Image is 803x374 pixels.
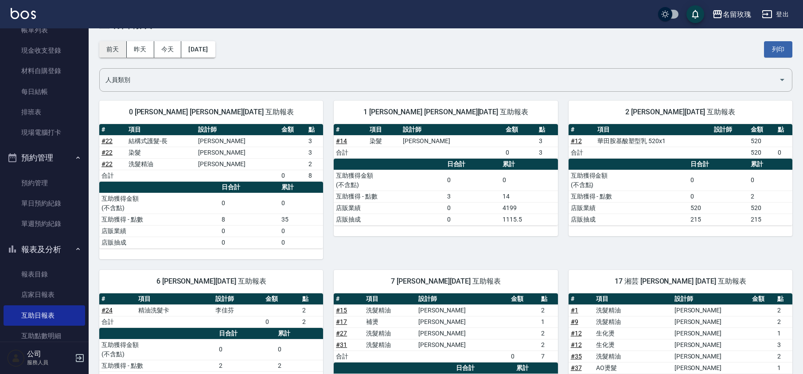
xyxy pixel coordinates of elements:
[775,351,792,362] td: 2
[136,304,213,316] td: 精油洗髮卡
[594,293,672,305] th: 項目
[126,147,196,158] td: 染髮
[300,316,323,327] td: 2
[4,305,85,326] a: 互助日報表
[416,293,509,305] th: 設計師
[336,137,347,144] a: #14
[688,170,748,191] td: 0
[334,351,364,362] td: 合計
[686,5,704,23] button: save
[110,108,312,117] span: 0 [PERSON_NAME] [PERSON_NAME][DATE] 互助報表
[748,124,776,136] th: 金額
[579,277,782,286] span: 17 湘芸 [PERSON_NAME] [DATE] 互助報表
[748,135,776,147] td: 520
[4,146,85,169] button: 預約管理
[775,73,789,87] button: Open
[764,41,792,58] button: 列印
[279,182,323,193] th: 累計
[595,124,711,136] th: 項目
[672,362,750,374] td: [PERSON_NAME]
[672,327,750,339] td: [PERSON_NAME]
[300,293,323,305] th: 點
[688,214,748,225] td: 215
[217,328,276,339] th: 日合計
[334,191,444,202] td: 互助獲得 - 點數
[27,358,72,366] p: 服務人員
[594,339,672,351] td: 生化燙
[416,339,509,351] td: [PERSON_NAME]
[364,316,416,327] td: 補燙
[101,149,113,156] a: #22
[445,191,500,202] td: 3
[344,277,547,286] span: 7 [PERSON_NAME][DATE] 互助報表
[99,339,217,360] td: 互助獲得金額 (不含點)
[4,193,85,214] a: 單日預約紀錄
[367,135,401,147] td: 染髮
[672,316,750,327] td: [PERSON_NAME]
[99,214,219,225] td: 互助獲得 - 點數
[594,362,672,374] td: AO燙髮
[99,41,127,58] button: 前天
[99,193,219,214] td: 互助獲得金額 (不含點)
[219,225,280,237] td: 0
[336,318,347,325] a: #17
[101,160,113,168] a: #22
[213,293,263,305] th: 設計師
[569,191,689,202] td: 互助獲得 - 點數
[579,108,782,117] span: 2 [PERSON_NAME][DATE] 互助報表
[401,124,503,136] th: 設計師
[126,135,196,147] td: 結構式護髮-長
[101,307,113,314] a: #24
[213,304,263,316] td: 李佳芬
[99,170,126,181] td: 合計
[594,316,672,327] td: 洗髮精油
[775,293,792,305] th: 點
[334,293,557,362] table: a dense table
[688,202,748,214] td: 520
[688,159,748,170] th: 日合計
[99,124,126,136] th: #
[445,202,500,214] td: 0
[776,124,792,136] th: 點
[99,360,217,371] td: 互助獲得 - 點數
[571,137,582,144] a: #12
[334,159,557,226] table: a dense table
[594,304,672,316] td: 洗髮精油
[4,214,85,234] a: 單週預約紀錄
[445,214,500,225] td: 0
[748,202,792,214] td: 520
[99,225,219,237] td: 店販業績
[569,170,689,191] td: 互助獲得金額 (不含點)
[500,191,558,202] td: 14
[334,202,444,214] td: 店販業績
[279,214,323,225] td: 35
[136,293,213,305] th: 項目
[334,293,364,305] th: #
[306,147,324,158] td: 3
[571,330,582,337] a: #12
[748,214,792,225] td: 215
[306,135,324,147] td: 3
[4,102,85,122] a: 排班表
[103,72,775,88] input: 人員名稱
[416,316,509,327] td: [PERSON_NAME]
[539,351,558,362] td: 7
[99,124,323,182] table: a dense table
[571,307,578,314] a: #1
[672,351,750,362] td: [PERSON_NAME]
[336,341,347,348] a: #31
[336,307,347,314] a: #15
[364,327,416,339] td: 洗髮精油
[279,170,306,181] td: 0
[4,122,85,143] a: 現場電腦打卡
[126,158,196,170] td: 洗髮精油
[500,170,558,191] td: 0
[11,8,36,19] img: Logo
[500,214,558,225] td: 1115.5
[27,350,72,358] h5: 公司
[748,191,792,202] td: 2
[776,147,792,158] td: 0
[569,159,792,226] table: a dense table
[99,316,136,327] td: 合計
[4,61,85,81] a: 材料自購登錄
